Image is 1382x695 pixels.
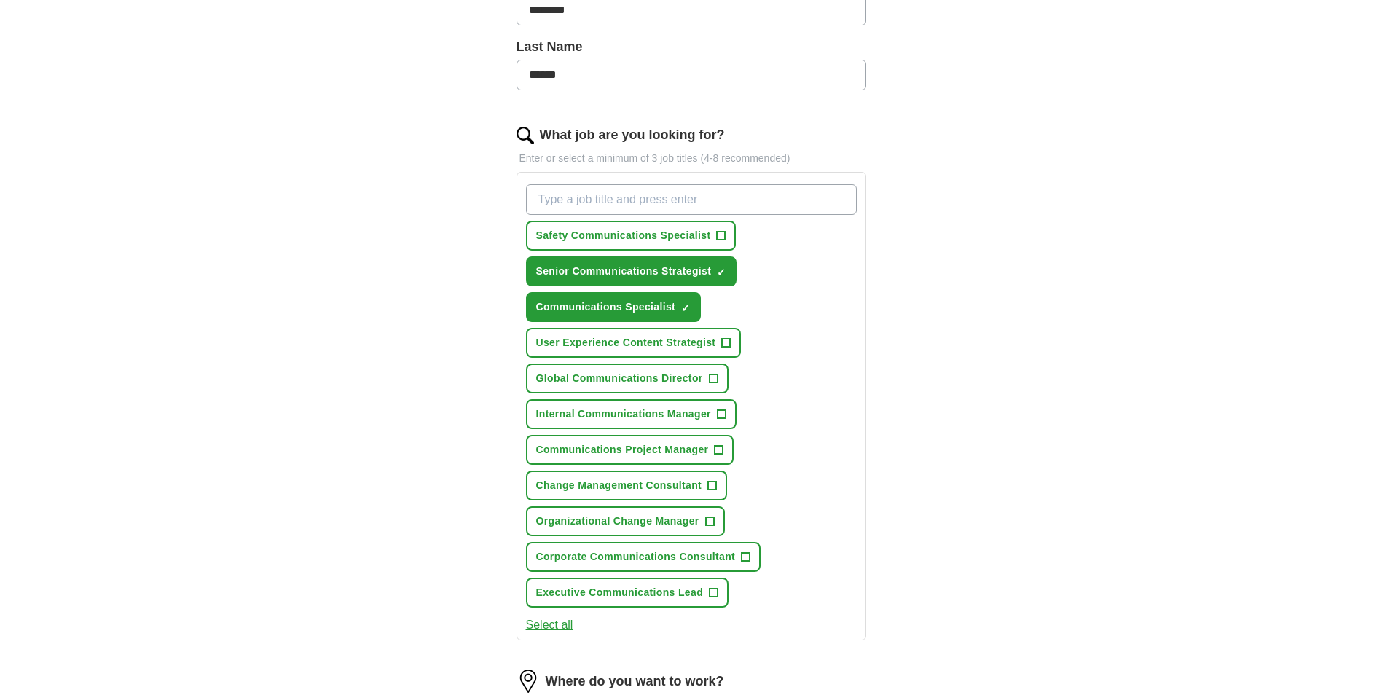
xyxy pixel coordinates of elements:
[717,267,726,278] span: ✓
[526,328,742,358] button: User Experience Content Strategist
[526,256,737,286] button: Senior Communications Strategist✓
[526,542,761,572] button: Corporate Communications Consultant
[517,151,866,166] p: Enter or select a minimum of 3 job titles (4-8 recommended)
[536,407,711,422] span: Internal Communications Manager
[536,514,699,529] span: Organizational Change Manager
[526,221,737,251] button: Safety Communications Specialist
[526,184,857,215] input: Type a job title and press enter
[526,471,728,500] button: Change Management Consultant
[536,549,736,565] span: Corporate Communications Consultant
[546,672,724,691] label: Where do you want to work?
[540,125,725,145] label: What job are you looking for?
[517,37,866,57] label: Last Name
[681,302,690,314] span: ✓
[536,264,712,279] span: Senior Communications Strategist
[526,506,725,536] button: Organizational Change Manager
[536,478,702,493] span: Change Management Consultant
[526,364,729,393] button: Global Communications Director
[536,371,703,386] span: Global Communications Director
[526,399,737,429] button: Internal Communications Manager
[526,616,573,634] button: Select all
[536,299,676,315] span: Communications Specialist
[536,335,716,350] span: User Experience Content Strategist
[526,578,729,608] button: Executive Communications Lead
[517,127,534,144] img: search.png
[536,228,711,243] span: Safety Communications Specialist
[536,442,709,458] span: Communications Project Manager
[526,292,702,322] button: Communications Specialist✓
[517,670,540,693] img: location.png
[526,435,734,465] button: Communications Project Manager
[536,585,704,600] span: Executive Communications Lead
